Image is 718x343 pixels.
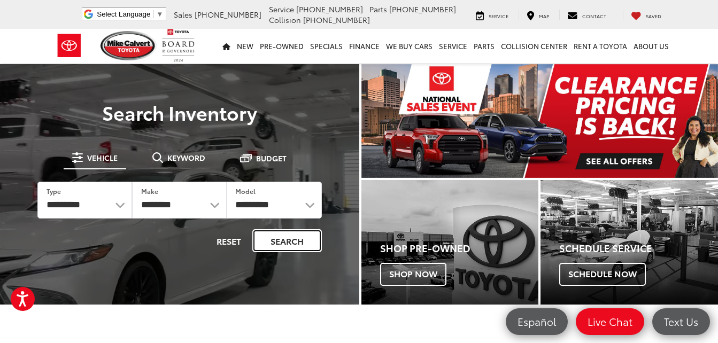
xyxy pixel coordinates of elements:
[506,308,568,335] a: Español
[269,14,301,25] span: Collision
[652,308,710,335] a: Text Us
[296,4,363,14] span: [PHONE_NUMBER]
[519,10,557,20] a: Map
[47,186,61,196] label: Type
[498,29,570,63] a: Collision Center
[576,308,644,335] a: Live Chat
[559,243,718,254] h4: Schedule Service
[207,229,250,252] button: Reset
[369,4,387,14] span: Parts
[101,31,157,60] img: Mike Calvert Toyota
[383,29,436,63] a: WE BUY CARS
[141,186,158,196] label: Make
[380,243,539,254] h4: Shop Pre-Owned
[219,29,234,63] a: Home
[346,29,383,63] a: Finance
[234,29,257,63] a: New
[235,186,256,196] label: Model
[512,315,561,328] span: Español
[436,29,470,63] a: Service
[646,12,661,19] span: Saved
[541,180,718,304] a: Schedule Service Schedule Now
[539,12,549,19] span: Map
[361,180,539,304] a: Shop Pre-Owned Shop Now
[156,10,163,18] span: ▼
[361,180,539,304] div: Toyota
[303,14,370,25] span: [PHONE_NUMBER]
[97,10,150,18] span: Select Language
[659,315,704,328] span: Text Us
[541,180,718,304] div: Toyota
[269,4,294,14] span: Service
[252,229,322,252] button: Search
[307,29,346,63] a: Specials
[174,9,192,20] span: Sales
[570,29,630,63] a: Rent a Toyota
[49,28,89,63] img: Toyota
[87,154,118,161] span: Vehicle
[167,154,205,161] span: Keyword
[256,154,287,162] span: Budget
[559,10,614,20] a: Contact
[582,315,638,328] span: Live Chat
[257,29,307,63] a: Pre-Owned
[489,12,508,19] span: Service
[22,102,337,123] h3: Search Inventory
[630,29,672,63] a: About Us
[389,4,456,14] span: [PHONE_NUMBER]
[470,29,498,63] a: Parts
[623,10,669,20] a: My Saved Vehicles
[468,10,516,20] a: Service
[380,263,446,285] span: Shop Now
[559,263,646,285] span: Schedule Now
[195,9,261,20] span: [PHONE_NUMBER]
[582,12,606,19] span: Contact
[97,10,163,18] a: Select Language​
